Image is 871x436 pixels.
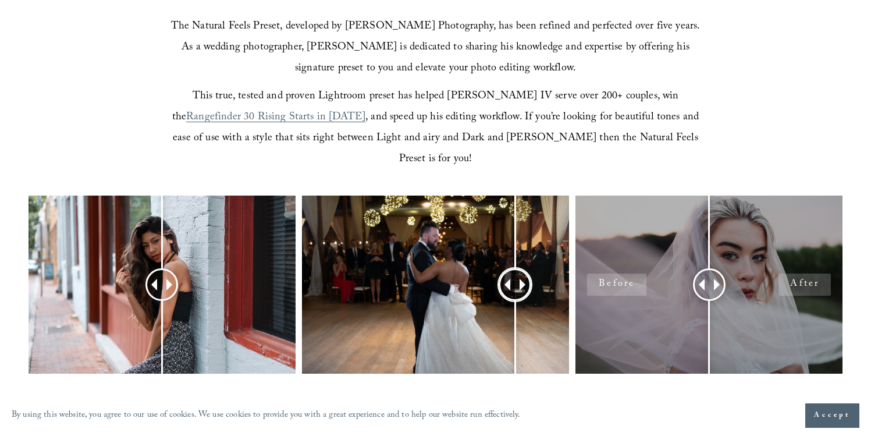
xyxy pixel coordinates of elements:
[171,18,703,78] span: The Natural Feels Preset, developed by [PERSON_NAME] Photography, has been refined and perfected ...
[12,407,521,424] p: By using this website, you agree to our use of cookies. We use cookies to provide you with a grea...
[186,109,365,127] a: Rangefinder 30 Rising Starts in [DATE]
[805,403,859,428] button: Accept
[814,410,851,421] span: Accept
[172,88,682,127] span: This true, tested and proven Lightroom preset has helped [PERSON_NAME] IV serve over 200+ couples...
[173,109,702,169] span: , and speed up his editing workflow. If you’re looking for beautiful tones and ease of use with a...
